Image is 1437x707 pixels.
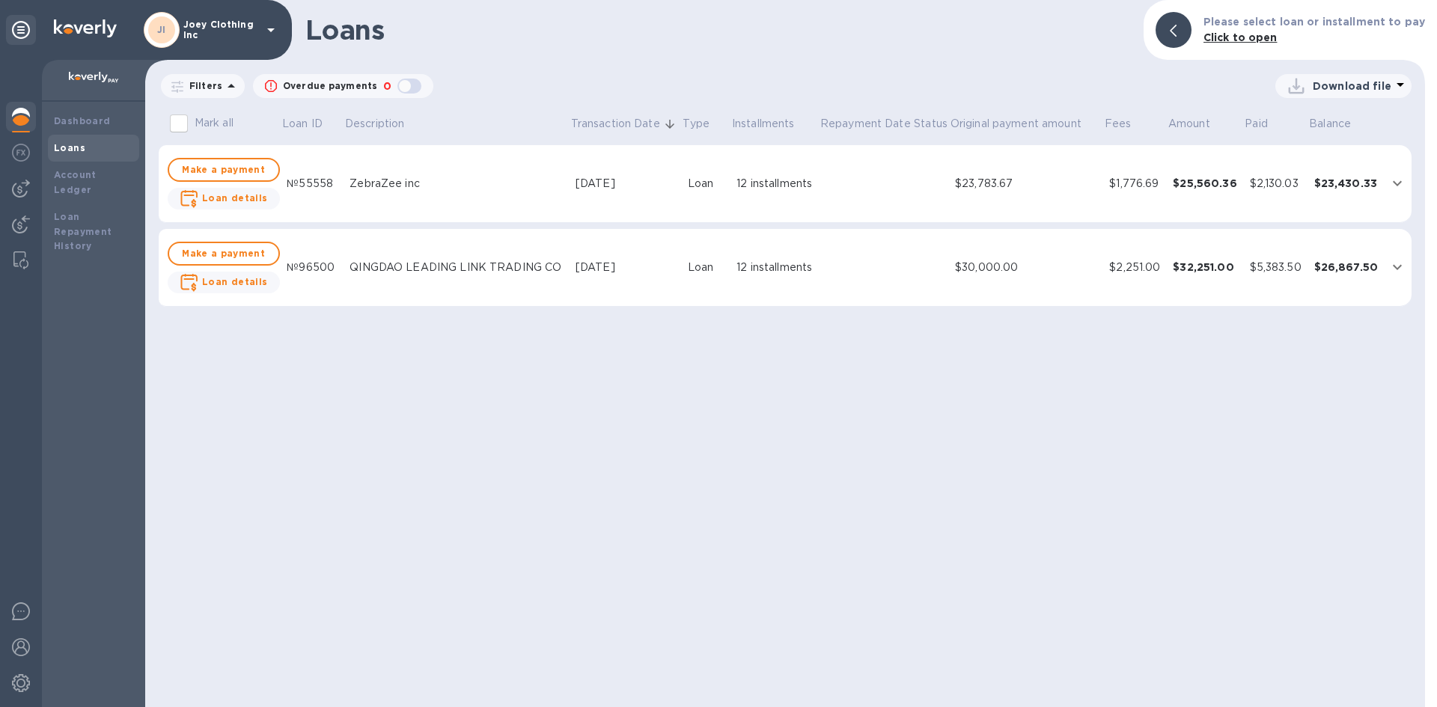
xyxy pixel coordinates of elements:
b: Please select loan or installment to pay [1203,16,1425,28]
p: Paid [1245,116,1268,132]
div: $1,776.69 [1109,176,1161,192]
div: 12 installments [736,176,813,192]
span: Make a payment [181,161,266,179]
p: Description [345,116,404,132]
p: Status [914,116,948,132]
span: Transaction Date [571,116,680,132]
div: ZebraZee inc [350,176,564,192]
button: Make a payment [168,242,280,266]
span: Make a payment [181,245,266,263]
div: $2,130.03 [1250,176,1302,192]
p: Installments [732,116,795,132]
div: $25,560.36 [1173,176,1237,191]
p: Balance [1309,116,1351,132]
b: Click to open [1203,31,1278,43]
b: Loan Repayment History [54,211,112,252]
button: expand row [1386,172,1409,195]
p: Mark all [195,115,234,131]
span: Original payment amount [951,116,1101,132]
div: Unpin categories [6,15,36,45]
div: Loan [688,176,724,192]
p: Joey Clothing Inc [183,19,258,40]
button: Overdue payments0 [253,74,433,98]
div: QINGDAO LEADING LINK TRADING CO [350,260,564,275]
b: Loan details [202,276,268,287]
img: Foreign exchange [12,144,30,162]
p: Fees [1105,116,1132,132]
p: Download file [1313,79,1391,94]
span: Type [683,116,729,132]
p: Repayment Date [820,116,911,132]
button: Make a payment [168,158,280,182]
b: Loans [54,142,85,153]
div: 12 installments [736,260,813,275]
button: Loan details [168,272,280,293]
span: Loan ID [282,116,342,132]
div: $32,251.00 [1173,260,1237,275]
img: Logo [54,19,117,37]
span: Paid [1245,116,1287,132]
p: Filters [183,79,222,92]
p: Type [683,116,710,132]
b: Account Ledger [54,169,97,195]
div: №55558 [287,176,338,192]
div: $30,000.00 [955,260,1097,275]
span: Description [345,116,424,132]
button: expand row [1386,256,1409,278]
b: JI [157,24,166,35]
p: Overdue payments [283,79,377,93]
p: Amount [1168,116,1210,132]
div: $2,251.00 [1109,260,1161,275]
p: Original payment amount [951,116,1081,132]
span: Fees [1105,116,1151,132]
div: №96500 [287,260,338,275]
span: Amount [1168,116,1230,132]
p: Loan ID [282,116,323,132]
div: $26,867.50 [1314,260,1379,275]
b: Dashboard [54,115,111,126]
button: Loan details [168,188,280,209]
span: Installments [732,116,814,132]
div: $23,430.33 [1314,176,1379,191]
span: Balance [1309,116,1370,132]
div: [DATE] [576,260,676,275]
b: Loan details [202,192,268,203]
p: 0 [383,79,391,94]
div: $23,783.67 [955,176,1097,192]
p: Transaction Date [571,116,660,132]
div: Loan [688,260,724,275]
h1: Loans [305,14,1132,46]
div: [DATE] [576,176,676,192]
div: $5,383.50 [1250,260,1302,275]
